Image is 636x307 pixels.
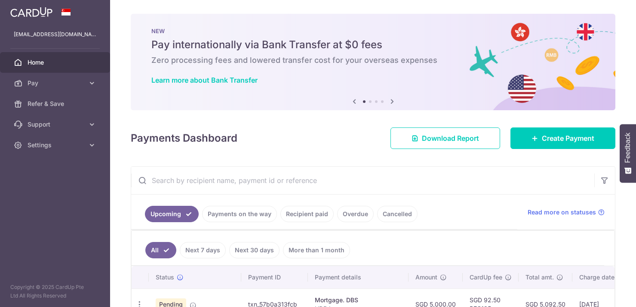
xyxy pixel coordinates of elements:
[377,206,418,222] a: Cancelled
[180,242,226,258] a: Next 7 days
[28,120,84,129] span: Support
[156,273,174,282] span: Status
[241,266,308,288] th: Payment ID
[28,79,84,87] span: Pay
[131,167,594,194] input: Search by recipient name, payment id or reference
[415,273,437,282] span: Amount
[28,58,84,67] span: Home
[510,127,615,149] a: Create Payment
[131,14,615,110] img: Bank transfer banner
[280,206,334,222] a: Recipient paid
[525,273,554,282] span: Total amt.
[315,296,402,304] div: Mortgage. DBS
[151,76,258,84] a: Learn more about Bank Transfer
[542,133,594,143] span: Create Payment
[10,7,52,17] img: CardUp
[14,30,96,39] p: [EMAIL_ADDRESS][DOMAIN_NAME]
[229,242,280,258] a: Next 30 days
[422,133,479,143] span: Download Report
[620,124,636,183] button: Feedback - Show survey
[145,206,199,222] a: Upcoming
[28,99,84,108] span: Refer & Save
[283,242,350,258] a: More than 1 month
[390,127,500,149] a: Download Report
[151,55,595,65] h6: Zero processing fees and lowered transfer cost for your overseas expenses
[151,28,595,34] p: NEW
[131,130,237,146] h4: Payments Dashboard
[202,206,277,222] a: Payments on the way
[528,208,605,217] a: Read more on statuses
[28,141,84,149] span: Settings
[624,133,632,163] span: Feedback
[579,273,614,282] span: Charge date
[470,273,502,282] span: CardUp fee
[151,38,595,52] h5: Pay internationally via Bank Transfer at $0 fees
[145,242,176,258] a: All
[308,266,409,288] th: Payment details
[337,206,374,222] a: Overdue
[528,208,596,217] span: Read more on statuses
